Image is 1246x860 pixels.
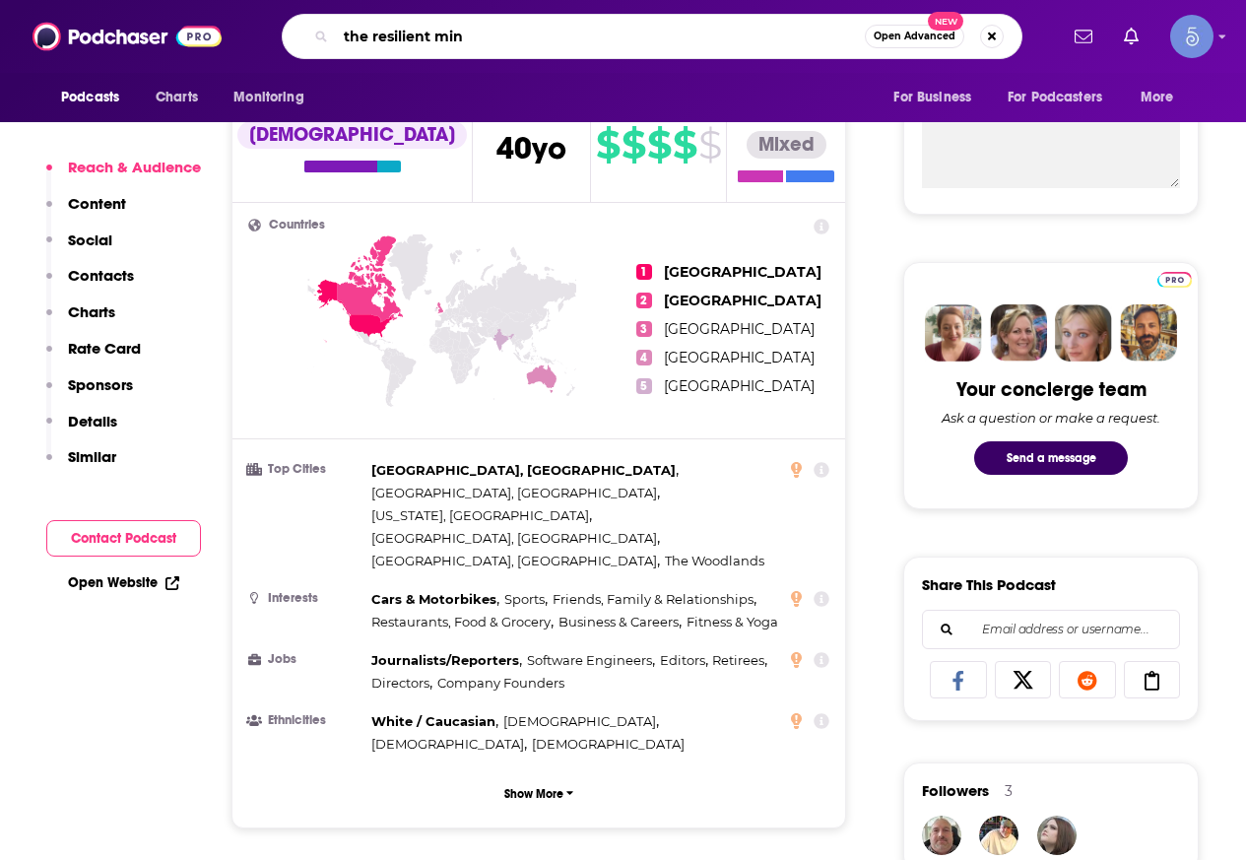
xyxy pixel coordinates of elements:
span: 40 yo [496,129,566,167]
span: [US_STATE], [GEOGRAPHIC_DATA] [371,507,589,523]
span: $ [596,129,620,161]
span: [DEMOGRAPHIC_DATA] [503,713,656,729]
span: [GEOGRAPHIC_DATA] [664,377,815,395]
span: Followers [922,781,989,800]
span: [GEOGRAPHIC_DATA] [664,292,821,309]
button: open menu [1127,79,1199,116]
input: Email address or username... [939,611,1163,648]
span: For Podcasters [1008,84,1102,111]
button: Reach & Audience [46,158,201,194]
button: Social [46,231,112,267]
p: Similar [68,447,116,466]
span: [GEOGRAPHIC_DATA], [GEOGRAPHIC_DATA] [371,530,657,546]
button: Show profile menu [1170,15,1213,58]
img: Podchaser Pro [1157,272,1192,288]
span: [GEOGRAPHIC_DATA] [664,349,815,366]
button: open menu [880,79,996,116]
span: $ [698,129,721,161]
img: Jules Profile [1055,304,1112,362]
img: Sydney Profile [925,304,982,362]
span: Restaurants, Food & Grocery [371,614,551,629]
span: , [371,550,660,572]
span: , [503,710,659,733]
button: open menu [220,79,329,116]
img: User Profile [1170,15,1213,58]
input: Search podcasts, credits, & more... [336,21,865,52]
p: Contacts [68,266,134,285]
span: , [371,649,522,672]
p: Reach & Audience [68,158,201,176]
span: [DEMOGRAPHIC_DATA] [532,736,685,752]
button: Rate Card [46,339,141,375]
span: Cars & Motorbikes [371,591,496,607]
span: 2 [636,293,652,308]
span: , [712,649,767,672]
span: [GEOGRAPHIC_DATA] [664,263,821,281]
span: [GEOGRAPHIC_DATA], [GEOGRAPHIC_DATA] [371,485,657,500]
button: Details [46,412,117,448]
p: Details [68,412,117,430]
div: Your concierge team [956,377,1147,402]
p: Show More [504,787,563,801]
button: open menu [995,79,1131,116]
span: White / Caucasian [371,713,495,729]
span: 4 [636,350,652,365]
span: Retirees [712,652,764,668]
span: Open Advanced [874,32,955,41]
a: RandyR [922,816,961,855]
button: open menu [47,79,145,116]
h3: Ethnicities [248,714,363,727]
span: Logged in as Spiral5-G1 [1170,15,1213,58]
button: Sponsors [46,375,133,412]
p: Sponsors [68,375,133,394]
img: Barbara Profile [990,304,1047,362]
span: Countries [269,219,325,232]
span: More [1141,84,1174,111]
div: Search followers [922,610,1180,649]
button: Open AdvancedNew [865,25,964,48]
span: Business & Careers [558,614,679,629]
span: , [660,649,708,672]
span: Fitness & Yoga [687,614,778,629]
button: Content [46,194,126,231]
span: Software Engineers [527,652,652,668]
span: [DEMOGRAPHIC_DATA] [371,736,524,752]
div: 3 [1005,782,1013,800]
span: For Business [893,84,971,111]
button: Contact Podcast [46,520,201,557]
img: ADMANITY [979,816,1018,855]
span: 1 [636,264,652,280]
span: [GEOGRAPHIC_DATA], [GEOGRAPHIC_DATA] [371,553,657,568]
span: , [371,504,592,527]
a: sarahstjohn [1037,816,1077,855]
img: Jon Profile [1120,304,1177,362]
span: [GEOGRAPHIC_DATA] [664,320,815,338]
span: Monitoring [233,84,303,111]
span: , [371,733,527,756]
span: $ [673,129,696,161]
span: Charts [156,84,198,111]
p: Charts [68,302,115,321]
a: Share on X/Twitter [995,661,1052,698]
span: $ [647,129,671,161]
h3: Interests [248,592,363,605]
div: Mixed [747,131,826,159]
span: , [371,482,660,504]
span: 5 [636,378,652,394]
span: , [371,672,432,695]
button: Contacts [46,266,134,302]
h3: Top Cities [248,463,363,476]
a: Pro website [1157,269,1192,288]
img: Podchaser - Follow, Share and Rate Podcasts [33,18,222,55]
a: Open Website [68,574,179,591]
span: , [371,611,554,633]
button: Send a message [974,441,1128,475]
span: 3 [636,321,652,337]
div: Ask a question or make a request. [942,410,1160,426]
span: $ [622,129,645,161]
span: , [371,588,499,611]
p: Rate Card [68,339,141,358]
button: Similar [46,447,116,484]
